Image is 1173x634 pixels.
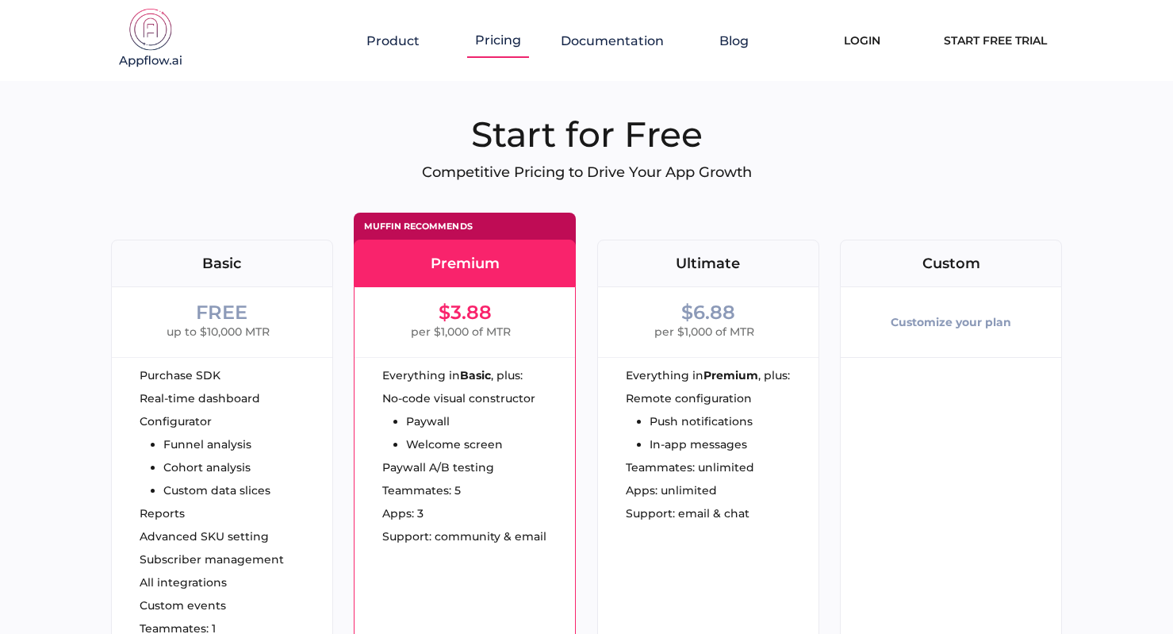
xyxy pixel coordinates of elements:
span: Support: email & chat [626,508,749,519]
a: Start Free Trial [928,23,1063,58]
a: Login [820,23,904,58]
div: Ultimate [598,256,818,271]
span: per $1,000 of MTR [654,322,754,341]
a: Pricing [475,33,521,48]
h1: Start for Free [111,113,1063,156]
strong: Basic [460,370,491,381]
span: Teammates: 5 [382,485,461,496]
div: Muffin recommends [364,222,473,231]
div: Customize your plan [891,303,1011,341]
ul: Configurator [140,416,270,496]
div: Premium [355,256,575,271]
li: In-app messages [650,439,753,450]
span: Support: community & email [382,531,546,542]
span: Documentation [561,33,664,48]
span: Reports [140,508,185,519]
div: Everything in , plus: [626,370,818,381]
button: Product [366,33,435,48]
div: Basic [112,256,332,271]
li: Paywall [406,416,535,427]
div: Custom [841,256,1061,271]
span: Advanced SKU setting [140,531,269,542]
span: Apps: 3 [382,508,424,519]
li: Custom data slices [163,485,270,496]
div: FREE [196,303,247,322]
span: Paywall A/B testing [382,462,494,473]
strong: Premium [703,370,758,381]
ul: Remote configuration [626,393,753,450]
span: Teammates: unlimited [626,462,754,473]
ul: No-code visual constructor [382,393,535,450]
span: Real-time dashboard [140,393,260,404]
div: $6.88 [681,303,735,322]
span: Purchase SDK [140,370,220,381]
div: Everything in , plus: [382,370,575,381]
span: Apps: unlimited [626,485,717,496]
img: appflow.ai-logo [111,8,190,71]
p: Competitive Pricing to Drive Your App Growth [111,163,1063,181]
span: per $1,000 of MTR [411,322,511,341]
span: up to $10,000 MTR [167,322,270,341]
span: All integrations [140,577,227,588]
span: Teammates: 1 [140,623,216,634]
span: Product [366,33,420,48]
span: Custom events [140,600,226,611]
button: Documentation [561,33,680,48]
a: Blog [719,33,749,48]
li: Cohort analysis [163,462,270,473]
div: $3.88 [439,303,492,322]
li: Push notifications [650,416,753,427]
li: Funnel analysis [163,439,270,450]
li: Welcome screen [406,439,535,450]
span: Subscriber management [140,554,284,565]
